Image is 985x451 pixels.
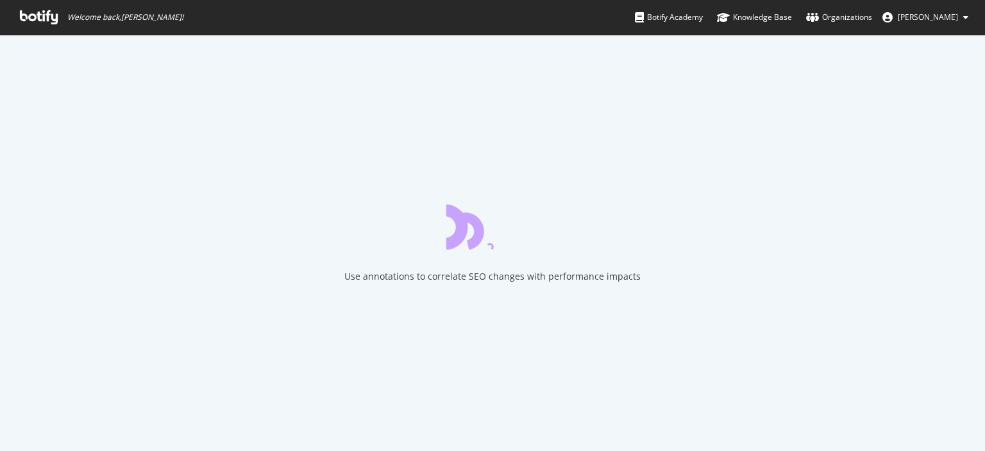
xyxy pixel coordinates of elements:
button: [PERSON_NAME] [872,7,979,28]
span: Kenneth Domingo [898,12,958,22]
span: Welcome back, [PERSON_NAME] ! [67,12,183,22]
div: animation [446,203,539,250]
div: Organizations [806,11,872,24]
div: Knowledge Base [717,11,792,24]
div: Use annotations to correlate SEO changes with performance impacts [344,270,641,283]
div: Botify Academy [635,11,703,24]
